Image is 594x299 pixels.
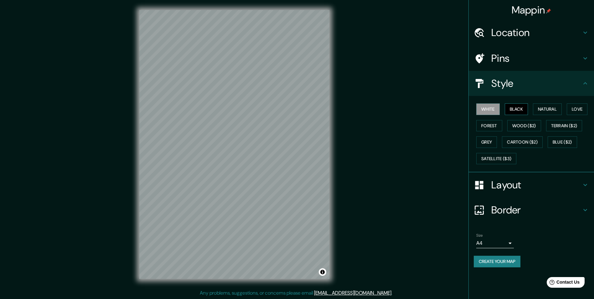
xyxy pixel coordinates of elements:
[512,4,551,16] h4: Mappin
[474,256,520,267] button: Create your map
[502,136,543,148] button: Cartoon ($2)
[538,275,587,292] iframe: Help widget launcher
[476,103,500,115] button: White
[491,52,581,65] h4: Pins
[507,120,541,132] button: Wood ($2)
[476,136,497,148] button: Grey
[548,136,577,148] button: Blue ($2)
[319,268,326,276] button: Toggle attribution
[491,179,581,191] h4: Layout
[567,103,587,115] button: Love
[392,289,393,297] div: .
[469,20,594,45] div: Location
[469,46,594,71] div: Pins
[476,233,483,238] label: Size
[546,120,582,132] button: Terrain ($2)
[476,120,502,132] button: Forest
[505,103,528,115] button: Black
[546,8,551,13] img: pin-icon.png
[533,103,562,115] button: Natural
[469,71,594,96] div: Style
[314,290,391,296] a: [EMAIL_ADDRESS][DOMAIN_NAME]
[491,204,581,216] h4: Border
[491,77,581,90] h4: Style
[476,153,516,165] button: Satellite ($3)
[476,238,514,248] div: A4
[393,289,395,297] div: .
[491,26,581,39] h4: Location
[139,10,329,279] canvas: Map
[200,289,392,297] p: Any problems, suggestions, or concerns please email .
[469,197,594,223] div: Border
[469,172,594,197] div: Layout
